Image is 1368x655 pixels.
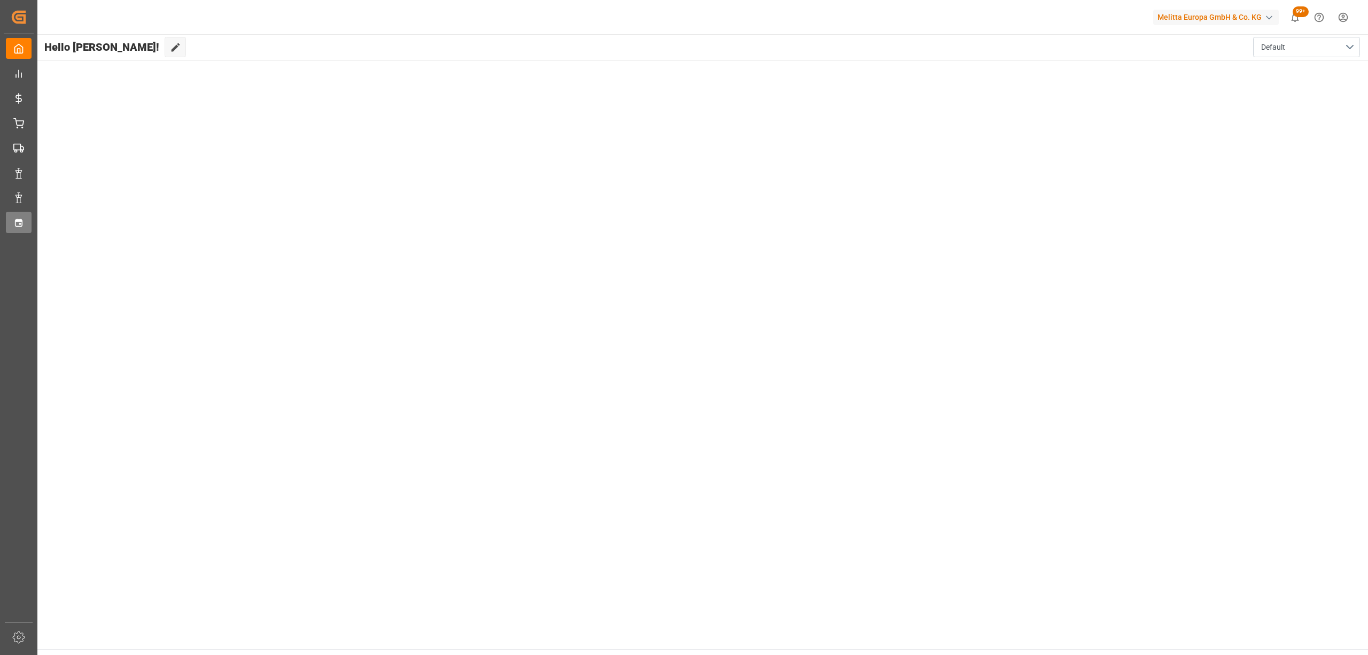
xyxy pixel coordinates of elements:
[1283,5,1307,29] button: show 100 new notifications
[1253,37,1360,57] button: open menu
[1293,6,1309,17] span: 99+
[44,37,159,57] span: Hello [PERSON_NAME]!
[1153,10,1279,25] div: Melitta Europa GmbH & Co. KG
[1153,7,1283,27] button: Melitta Europa GmbH & Co. KG
[1307,5,1331,29] button: Help Center
[1261,42,1285,53] span: Default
